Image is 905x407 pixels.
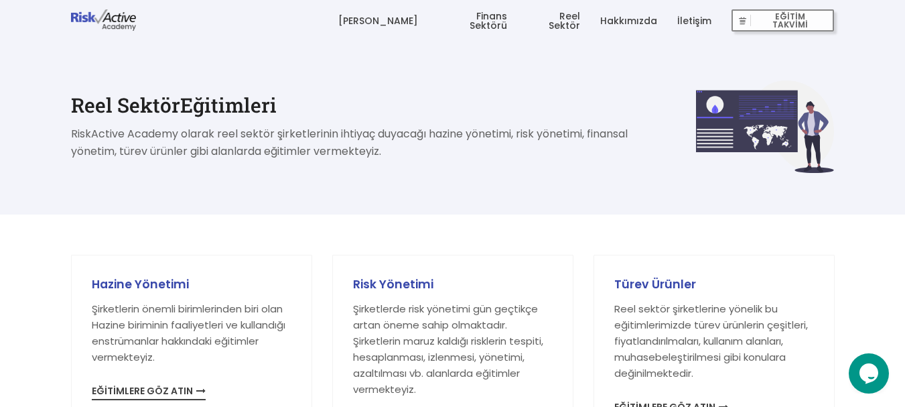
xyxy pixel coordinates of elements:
span: EĞİTİMLERE GÖZ ATIN [92,386,206,400]
span: EĞİTİM TAKVİMİ [751,11,829,30]
a: Finans Sektörü [438,1,507,41]
button: EĞİTİM TAKVİMİ [732,9,834,32]
p: Şirketlerde risk yönetimi gün geçtikçe artan öneme sahip olmaktadır. Şirketlerin maruz kaldığı ri... [353,301,553,398]
img: w6a452yaedybjr1ryg5s.svg [696,80,835,173]
h3: Türev Ürünler [614,279,814,291]
h3: Hazine Yönetimi [92,279,291,291]
a: İletişim [677,1,711,41]
p: RiskActive Academy olarak reel sektör şirketlerinin ihtiyaç duyacağı hazine yönetimi, risk yöneti... [71,125,656,160]
a: Reel Sektör [527,1,580,41]
p: Reel sektör şirketlerine yönelik bu eğitimlerimizde türev ürünlerin çeşitleri, fiyatlandırılmalar... [614,301,814,382]
a: EĞİTİM TAKVİMİ [732,1,834,41]
a: Hakkımızda [600,1,657,41]
a: [PERSON_NAME] [338,1,418,41]
iframe: chat widget [849,353,892,394]
p: Şirketlerin önemli birimlerinden biri olan Hazine biriminin faaliyetleri ve kullandığı enstrümanl... [92,301,291,365]
a: Hazine YönetimiŞirketlerin önemli birimlerinden biri olan Hazine biriminin faaliyetleri ve kullan... [92,279,291,398]
h3: Risk Yönetimi [353,279,553,291]
h1: Reel Sektör Eğitimleri [71,95,656,115]
img: logo-dark.png [71,9,137,31]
